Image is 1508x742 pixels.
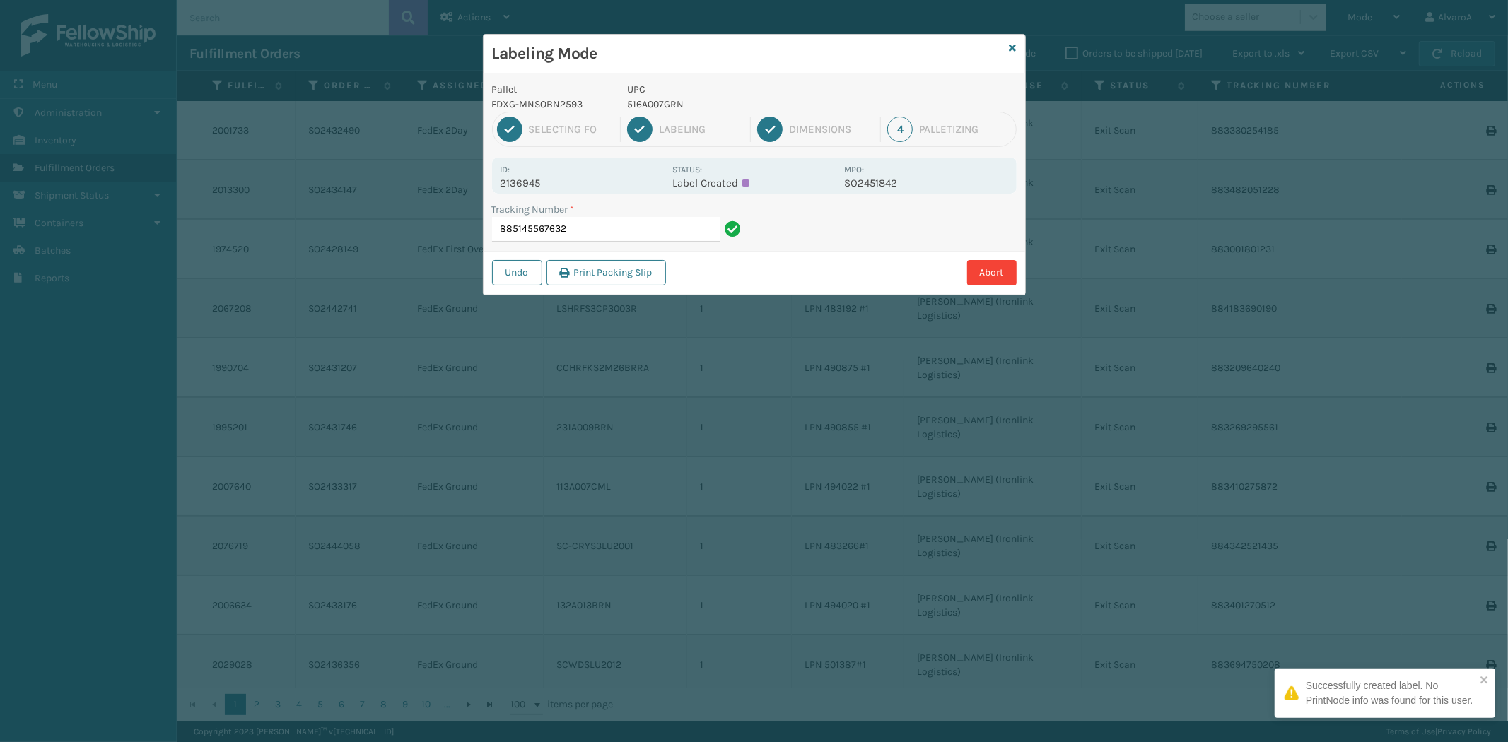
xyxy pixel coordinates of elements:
h3: Labeling Mode [492,43,1004,64]
div: 1 [497,117,522,142]
p: UPC [627,82,836,97]
button: close [1480,674,1490,688]
div: 3 [757,117,783,142]
p: 516A007GRN [627,97,836,112]
p: Pallet [492,82,611,97]
div: Palletizing [919,123,1011,136]
p: Label Created [672,177,836,189]
div: Selecting FO [529,123,614,136]
button: Abort [967,260,1017,285]
label: MPO: [844,165,864,175]
label: Id: [501,165,510,175]
p: FDXG-MNSOBN2593 [492,97,611,112]
div: Dimensions [789,123,874,136]
div: 2 [627,117,653,142]
button: Print Packing Slip [546,260,666,285]
div: Successfully created label. No PrintNode info was found for this user. [1306,678,1475,708]
p: 2136945 [501,177,664,189]
div: Labeling [659,123,744,136]
label: Tracking Number [492,202,575,217]
button: Undo [492,260,542,285]
p: SO2451842 [844,177,1007,189]
div: 4 [887,117,913,142]
label: Status: [672,165,702,175]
